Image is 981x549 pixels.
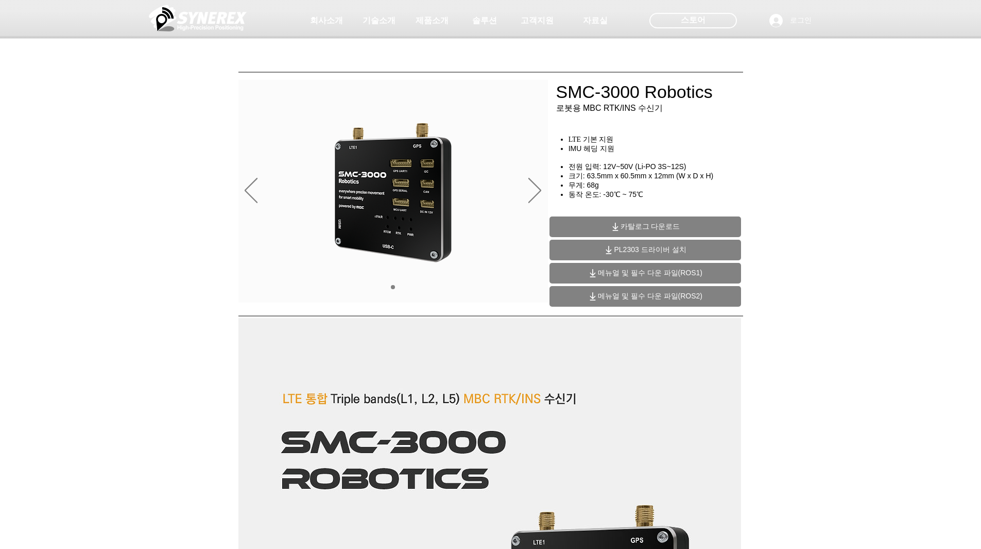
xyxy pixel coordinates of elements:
button: 다음 [528,178,541,205]
span: 전원 입력: 12V~50V (Li-PO 3S~12S) [569,162,686,171]
img: 씨너렉스_White_simbol_대지 1.png [149,3,247,34]
span: 제품소개 [416,15,449,26]
span: 회사소개 [310,15,343,26]
button: 로그인 [762,11,819,30]
div: 스토어 [649,13,737,28]
span: 무게: 68g [569,181,599,189]
img: KakaoTalk_20241224_155801212.png [315,108,472,274]
span: 로그인 [786,15,815,26]
span: 크기: 63.5mm x 60.5mm x 12mm (W x D x H) [569,172,714,180]
a: 솔루션 [459,10,510,31]
span: PL2303 드라이버 설치 [614,245,686,255]
span: 메뉴얼 및 필수 다운 파일(ROS2) [598,292,702,301]
a: 카탈로그 다운로드 [549,217,741,237]
span: 솔루션 [472,15,497,26]
a: PL2303 드라이버 설치 [549,240,741,260]
div: 슬라이드쇼 [238,80,548,303]
a: 메뉴얼 및 필수 다운 파일(ROS1) [549,263,741,284]
span: 고객지원 [521,15,554,26]
span: 카탈로그 다운로드 [621,222,680,231]
span: 기술소개 [363,15,395,26]
a: 회사소개 [301,10,352,31]
a: 고객지원 [511,10,563,31]
a: 메뉴얼 및 필수 다운 파일(ROS2) [549,286,741,307]
button: 이전 [245,178,257,205]
span: 메뉴얼 및 필수 다운 파일(ROS1) [598,269,702,278]
span: 스토어 [681,14,705,26]
nav: 슬라이드 [387,285,399,289]
a: 제품소개 [406,10,458,31]
span: 동작 온도: -30℃ ~ 75℃ [569,190,643,198]
a: 01 [391,285,395,289]
a: 기술소개 [353,10,405,31]
span: 자료실 [583,15,608,26]
a: 자료실 [570,10,621,31]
